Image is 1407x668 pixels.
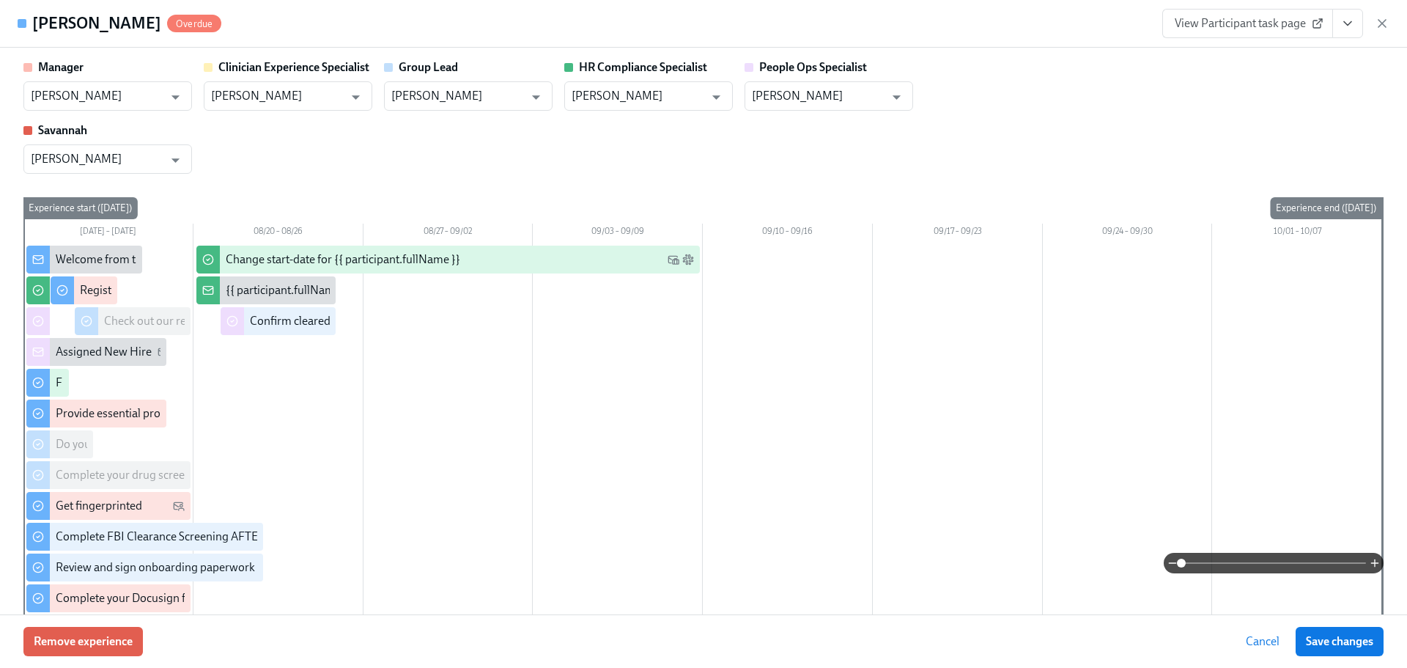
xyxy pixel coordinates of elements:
div: 09/24 – 09/30 [1043,224,1213,243]
div: Check out our recommended laptop specs [104,313,314,329]
div: 08/20 – 08/26 [193,224,363,243]
svg: Slack [682,254,694,265]
div: Experience end ([DATE]) [1270,197,1382,219]
div: Provide essential professional documentation [56,405,284,422]
div: 09/03 – 09/09 [533,224,703,243]
button: Open [705,86,728,109]
button: Open [164,149,187,172]
button: Open [164,86,187,109]
h4: [PERSON_NAME] [32,12,161,34]
div: Get fingerprinted [56,498,142,514]
div: Fill out the onboarding form [56,375,197,391]
button: View task page [1332,9,1363,38]
div: {{ participant.fullName }} has filled out the onboarding form [226,282,525,298]
div: Complete FBI Clearance Screening AFTER Fingerprinting [56,529,341,545]
strong: People Ops Specialist [759,60,867,74]
div: Complete your Docusign forms [56,590,212,606]
div: Register on the [US_STATE] [MEDICAL_DATA] website [80,282,350,298]
div: [DATE] – [DATE] [23,224,193,243]
div: 09/17 – 09/23 [873,224,1043,243]
div: Confirm cleared by People Ops [250,313,405,329]
div: Welcome from the Charlie Health Compliance Team 👋 [56,252,331,268]
span: Save changes [1306,634,1373,649]
div: 10/01 – 10/07 [1212,224,1382,243]
div: Complete your drug screening [56,467,207,483]
div: Assigned New Hire [56,344,152,360]
strong: Clinician Experience Specialist [218,60,369,74]
button: Save changes [1296,627,1384,656]
button: Remove experience [23,627,143,656]
a: View Participant task page [1162,9,1333,38]
svg: Work Email [158,346,169,358]
div: 08/27 – 09/02 [363,224,533,243]
span: Remove experience [34,634,133,649]
button: Open [344,86,367,109]
strong: Group Lead [399,60,458,74]
button: Open [525,86,547,109]
div: Experience start ([DATE]) [23,197,138,219]
span: Overdue [167,18,221,29]
svg: Personal Email [173,500,185,512]
button: Cancel [1236,627,1290,656]
strong: Manager [38,60,84,74]
span: Cancel [1246,634,1279,649]
div: Change start-date for {{ participant.fullName }} [226,252,460,268]
strong: HR Compliance Specialist [579,60,707,74]
div: Do your background check in Checkr [56,436,238,452]
strong: Savannah [38,123,87,137]
button: Open [885,86,908,109]
div: 09/10 – 09/16 [703,224,873,243]
span: View Participant task page [1175,16,1321,31]
svg: Work Email [668,254,679,265]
